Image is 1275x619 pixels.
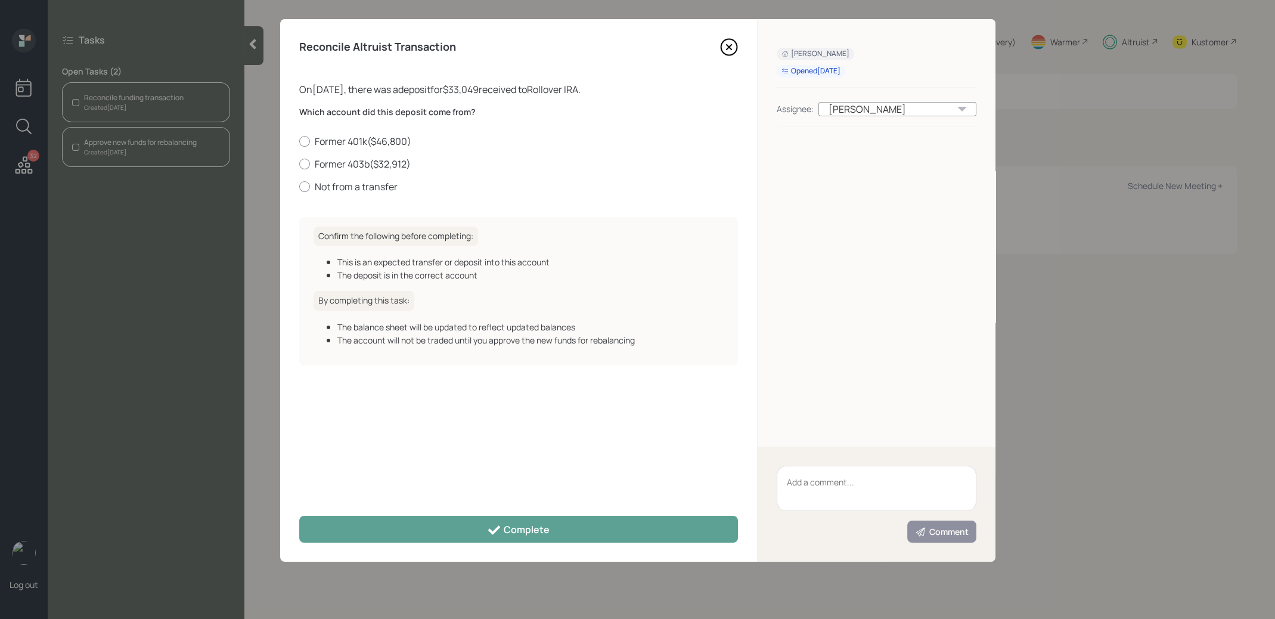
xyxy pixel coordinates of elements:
div: The balance sheet will be updated to reflect updated balances [337,321,724,333]
label: Not from a transfer [299,180,738,193]
div: On [DATE] , there was a deposit for $33,049 received to Rollover IRA . [299,82,738,97]
div: This is an expected transfer or deposit into this account [337,256,724,268]
label: Former 401k ( $46,800 ) [299,135,738,148]
button: Complete [299,516,738,543]
div: [PERSON_NAME] [818,102,976,116]
div: The account will not be traded until you approve the new funds for rebalancing [337,334,724,346]
h6: By completing this task: [314,291,414,311]
h6: Confirm the following before completing: [314,227,478,246]
div: Comment [915,526,969,538]
div: Complete [487,523,550,537]
label: Which account did this deposit come from? [299,106,738,118]
h4: Reconcile Altruist Transaction [299,41,456,54]
div: [PERSON_NAME] [781,49,849,59]
button: Comment [907,521,976,543]
div: The deposit is in the correct account [337,269,724,281]
div: Assignee: [777,103,814,115]
div: Opened [DATE] [781,66,840,76]
label: Former 403b ( $32,912 ) [299,157,738,171]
